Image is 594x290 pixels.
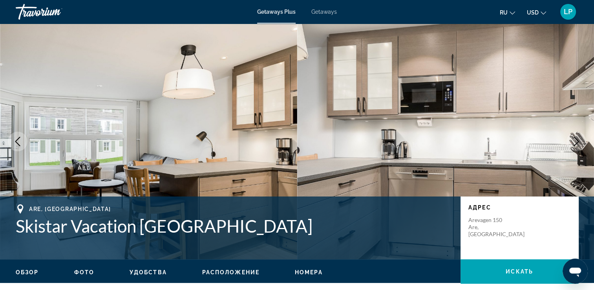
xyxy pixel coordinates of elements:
button: Previous image [8,132,27,151]
iframe: Viestintäikkunan käynnistyspainike [563,259,588,284]
button: Change currency [527,7,546,18]
a: Travorium [16,2,94,22]
h1: Skistar Vacation [GEOGRAPHIC_DATA] [16,216,453,236]
span: Расположение [202,269,260,275]
a: Getaways [311,9,337,15]
p: Адрес [468,204,570,211]
span: LP [564,8,572,16]
span: искать [506,268,533,275]
p: Arevagen 150 Are, [GEOGRAPHIC_DATA] [468,217,531,238]
button: Удобства [130,269,167,276]
span: Are, [GEOGRAPHIC_DATA] [29,206,111,212]
button: Номера [295,269,323,276]
span: Фото [74,269,94,275]
button: Change language [500,7,515,18]
span: Обзор [16,269,39,275]
button: Фото [74,269,94,276]
span: Номера [295,269,323,275]
span: ru [500,9,508,16]
button: Next image [567,132,586,151]
button: Расположение [202,269,260,276]
button: User Menu [558,4,578,20]
span: USD [527,9,539,16]
span: Удобства [130,269,167,275]
button: искать [461,259,578,284]
a: Getaways Plus [257,9,296,15]
button: Обзор [16,269,39,276]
